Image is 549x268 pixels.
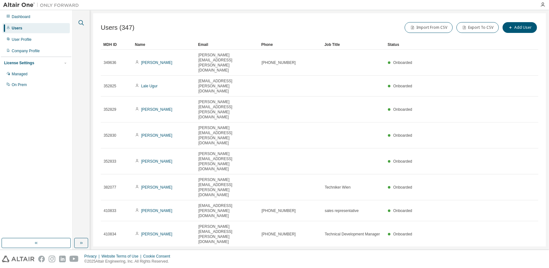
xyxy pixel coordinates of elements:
img: instagram.svg [49,256,55,262]
div: Phone [261,40,319,50]
a: [PERSON_NAME] [141,209,172,213]
div: Status [388,40,505,50]
div: Users [12,26,22,31]
div: User Profile [12,37,32,42]
button: Export To CSV [456,22,499,33]
div: MDH ID [103,40,130,50]
a: [PERSON_NAME] [141,107,172,112]
div: Website Terms of Use [101,254,143,259]
a: [PERSON_NAME] [141,133,172,138]
span: [EMAIL_ADDRESS][PERSON_NAME][DOMAIN_NAME] [198,203,256,218]
img: Altair One [3,2,82,8]
img: altair_logo.svg [2,256,34,262]
span: 410833 [104,208,116,213]
span: Onboarded [393,159,412,164]
span: Onboarded [393,232,412,236]
div: Company Profile [12,48,40,53]
a: [PERSON_NAME] [141,60,172,65]
div: Privacy [84,254,101,259]
a: Lale Ugur [141,84,158,88]
a: [PERSON_NAME] [141,232,172,236]
p: © 2025 Altair Engineering, Inc. All Rights Reserved. [84,259,174,264]
span: Onboarded [393,60,412,65]
span: Onboarded [393,84,412,88]
span: 382077 [104,185,116,190]
span: Techniker Wien [325,185,351,190]
div: Managed [12,72,27,77]
div: Job Title [324,40,383,50]
img: facebook.svg [38,256,45,262]
button: Add User [503,22,537,33]
span: [PERSON_NAME][EMAIL_ADDRESS][PERSON_NAME][DOMAIN_NAME] [198,125,256,146]
span: sales representative [325,208,359,213]
span: 410834 [104,232,116,237]
span: [PERSON_NAME][EMAIL_ADDRESS][PERSON_NAME][DOMAIN_NAME] [198,151,256,171]
span: Users (347) [101,24,135,31]
span: [PERSON_NAME][EMAIL_ADDRESS][PERSON_NAME][DOMAIN_NAME] [198,224,256,244]
span: Onboarded [393,107,412,112]
div: License Settings [4,60,34,65]
span: [PERSON_NAME][EMAIL_ADDRESS][PERSON_NAME][DOMAIN_NAME] [198,53,256,73]
span: Technical Development Manager [325,232,380,237]
span: [PHONE_NUMBER] [262,208,296,213]
span: 352829 [104,107,116,112]
div: Dashboard [12,14,30,19]
span: [PERSON_NAME][EMAIL_ADDRESS][PERSON_NAME][DOMAIN_NAME] [198,99,256,120]
div: Cookie Consent [143,254,174,259]
span: [PHONE_NUMBER] [262,60,296,65]
img: linkedin.svg [59,256,66,262]
div: On Prem [12,82,27,87]
span: 352830 [104,133,116,138]
span: [PHONE_NUMBER] [262,232,296,237]
span: Onboarded [393,133,412,138]
button: Import From CSV [405,22,453,33]
span: 352825 [104,84,116,89]
span: [EMAIL_ADDRESS][PERSON_NAME][DOMAIN_NAME] [198,78,256,94]
span: Onboarded [393,185,412,190]
span: Onboarded [393,209,412,213]
span: 352833 [104,159,116,164]
span: 349636 [104,60,116,65]
div: Name [135,40,193,50]
a: [PERSON_NAME] [141,185,172,190]
a: [PERSON_NAME] [141,159,172,164]
div: Email [198,40,256,50]
img: youtube.svg [69,256,79,262]
span: [PERSON_NAME][EMAIL_ADDRESS][PERSON_NAME][DOMAIN_NAME] [198,177,256,197]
